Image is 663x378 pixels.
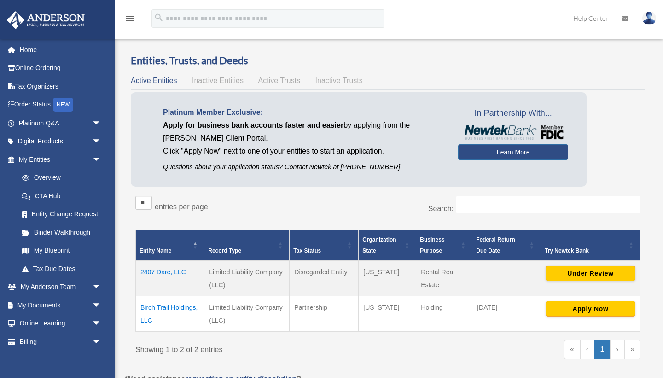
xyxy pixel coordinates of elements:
span: arrow_drop_down [92,114,110,133]
span: arrow_drop_down [92,150,110,169]
h3: Entities, Trusts, and Deeds [131,53,645,68]
td: Holding [416,296,472,332]
a: Home [6,41,115,59]
a: menu [124,16,135,24]
span: In Partnership With... [458,106,568,121]
a: Learn More [458,144,568,160]
td: Partnership [290,296,359,332]
label: entries per page [155,203,208,211]
td: [DATE] [472,296,541,332]
div: NEW [53,98,73,112]
a: Tax Due Dates [13,260,110,278]
a: Billingarrow_drop_down [6,332,115,351]
th: Business Purpose: Activate to sort [416,230,472,260]
th: Entity Name: Activate to invert sorting [136,230,204,260]
td: Limited Liability Company (LLC) [204,296,290,332]
a: Overview [13,169,106,187]
p: Platinum Member Exclusive: [163,106,444,119]
th: Record Type: Activate to sort [204,230,290,260]
div: Try Newtek Bank [545,245,626,256]
img: NewtekBankLogoSM.png [463,125,564,140]
label: Search: [428,205,454,213]
a: Binder Walkthrough [13,223,110,242]
span: Organization State [362,236,396,254]
span: Active Entities [131,77,177,84]
span: Business Purpose [420,236,444,254]
i: search [154,12,164,23]
i: menu [124,13,135,24]
td: Limited Liability Company (LLC) [204,260,290,296]
a: Entity Change Request [13,205,110,224]
span: arrow_drop_down [92,314,110,333]
span: Federal Return Due Date [476,236,515,254]
span: arrow_drop_down [92,132,110,151]
button: Apply Now [546,301,635,317]
a: 1 [594,340,611,359]
a: Order StatusNEW [6,95,115,114]
td: Disregarded Entity [290,260,359,296]
td: 2407 Dare, LLC [136,260,204,296]
p: Click "Apply Now" next to one of your entities to start an application. [163,145,444,158]
img: User Pic [642,12,656,25]
td: Birch Trail Holdings, LLC [136,296,204,332]
a: Online Learningarrow_drop_down [6,314,115,333]
p: by applying from the [PERSON_NAME] Client Portal. [163,119,444,145]
a: First [564,340,580,359]
span: Tax Status [293,248,321,254]
a: Platinum Q&Aarrow_drop_down [6,114,115,132]
th: Try Newtek Bank : Activate to sort [541,230,640,260]
a: Tax Organizers [6,77,115,95]
th: Organization State: Activate to sort [359,230,416,260]
span: Active Trusts [258,77,301,84]
a: Previous [580,340,594,359]
th: Federal Return Due Date: Activate to sort [472,230,541,260]
span: arrow_drop_down [92,278,110,297]
div: Showing 1 to 2 of 2 entries [135,340,381,356]
a: My Blueprint [13,242,110,260]
a: Next [610,340,624,359]
span: arrow_drop_down [92,296,110,315]
a: Digital Productsarrow_drop_down [6,132,115,151]
a: CTA Hub [13,187,110,205]
img: Anderson Advisors Platinum Portal [4,11,87,29]
a: My Anderson Teamarrow_drop_down [6,278,115,296]
button: Under Review [546,266,635,281]
a: My Entitiesarrow_drop_down [6,150,110,169]
span: Inactive Trusts [315,77,363,84]
span: Record Type [208,248,241,254]
a: Online Ordering [6,59,115,77]
td: Rental Real Estate [416,260,472,296]
td: [US_STATE] [359,296,416,332]
td: [US_STATE] [359,260,416,296]
a: My Documentsarrow_drop_down [6,296,115,314]
span: arrow_drop_down [92,332,110,351]
span: Inactive Entities [192,77,244,84]
a: Last [624,340,640,359]
p: Questions about your application status? Contact Newtek at [PHONE_NUMBER] [163,161,444,173]
span: Apply for business bank accounts faster and easier [163,121,343,129]
th: Tax Status: Activate to sort [290,230,359,260]
span: Entity Name [140,248,171,254]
